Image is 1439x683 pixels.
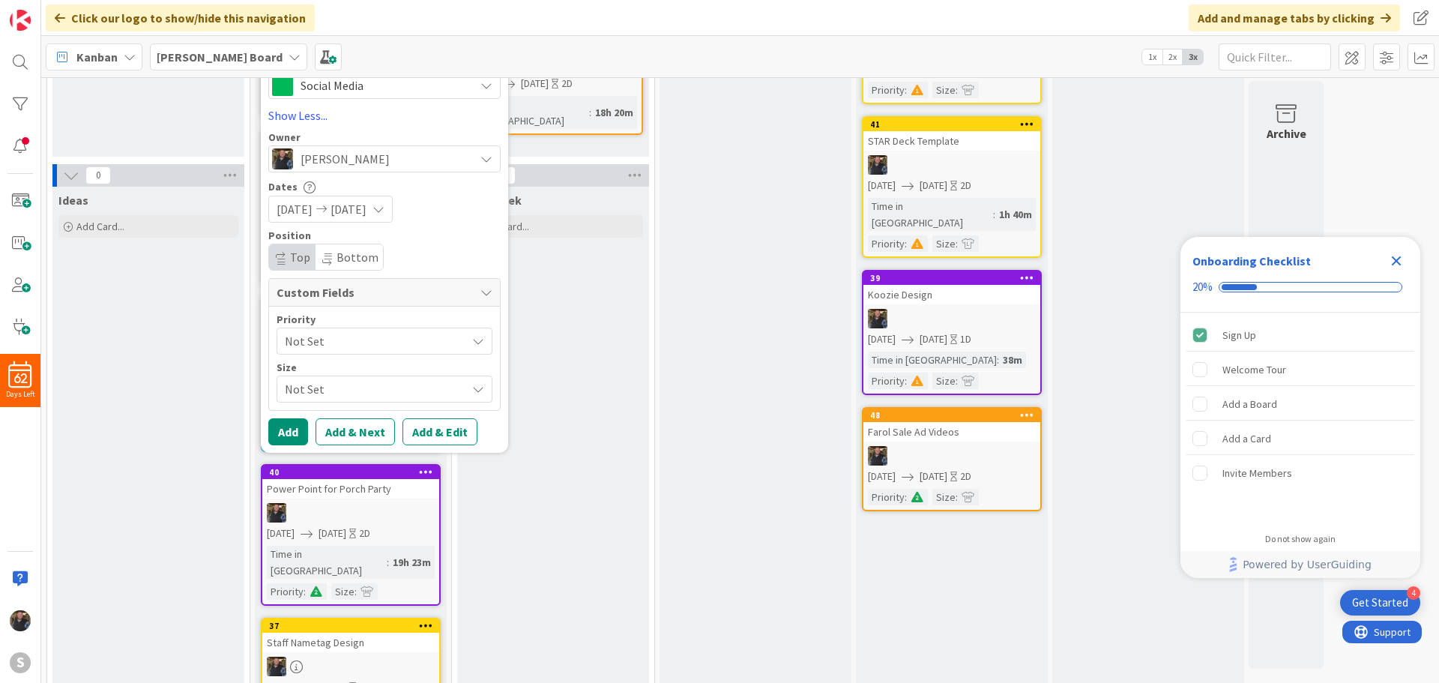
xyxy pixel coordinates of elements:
[868,235,905,252] div: Priority
[956,235,958,252] span: :
[262,503,439,523] div: CC
[268,106,501,124] a: Show Less...
[863,409,1040,422] div: 48
[870,273,1040,283] div: 39
[331,200,366,218] span: [DATE]
[960,178,971,193] div: 2D
[355,583,357,600] span: :
[262,619,439,633] div: 37
[267,503,286,523] img: CC
[868,82,905,98] div: Priority
[870,410,1040,421] div: 48
[905,235,907,252] span: :
[359,526,370,541] div: 2D
[868,489,905,505] div: Priority
[997,352,999,368] span: :
[1186,388,1414,421] div: Add a Board is incomplete.
[1243,556,1372,574] span: Powered by UserGuiding
[262,466,439,479] div: 40
[13,373,28,384] span: 62
[1186,457,1414,490] div: Invite Members is incomplete.
[269,621,439,631] div: 37
[1267,124,1306,142] div: Archive
[290,250,310,265] span: Top
[863,155,1040,175] div: CC
[76,220,124,233] span: Add Card...
[1407,586,1420,600] div: 4
[268,230,311,241] span: Position
[863,422,1040,442] div: Farol Sale Ad Videos
[262,657,439,676] div: CC
[932,489,956,505] div: Size
[1192,252,1311,270] div: Onboarding Checklist
[956,82,958,98] span: :
[58,193,88,208] span: Ideas
[46,4,315,31] div: Click our logo to show/hide this navigation
[262,633,439,652] div: Staff Nametag Design
[863,271,1040,304] div: 39Koozie Design
[85,166,111,184] span: 0
[1384,249,1408,273] div: Close Checklist
[1340,590,1420,616] div: Open Get Started checklist, remaining modules: 4
[402,418,477,445] button: Add & Edit
[1352,595,1408,610] div: Get Started
[868,373,905,389] div: Priority
[863,409,1040,442] div: 48Farol Sale Ad Videos
[304,583,306,600] span: :
[995,206,1036,223] div: 1h 40m
[863,285,1040,304] div: Koozie Design
[868,469,896,484] span: [DATE]
[268,132,301,142] span: Owner
[932,235,956,252] div: Size
[268,181,298,192] span: Dates
[868,155,887,175] img: CC
[301,75,467,96] span: Social Media
[920,469,947,484] span: [DATE]
[387,554,389,571] span: :
[469,96,589,129] div: Time in [GEOGRAPHIC_DATA]
[521,76,549,91] span: [DATE]
[1189,4,1400,31] div: Add and manage tabs by clicking
[262,619,439,652] div: 37Staff Nametag Design
[1222,326,1256,344] div: Sign Up
[319,526,346,541] span: [DATE]
[863,131,1040,151] div: STAR Deck Template
[268,418,308,445] button: Add
[863,118,1040,131] div: 41
[870,119,1040,130] div: 41
[561,76,573,91] div: 2D
[267,657,286,676] img: CC
[1265,533,1336,545] div: Do not show again
[277,200,313,218] span: [DATE]
[1222,464,1292,482] div: Invite Members
[1186,422,1414,455] div: Add a Card is incomplete.
[863,309,1040,328] div: CC
[956,489,958,505] span: :
[932,373,956,389] div: Size
[868,331,896,347] span: [DATE]
[337,250,378,265] span: Bottom
[331,583,355,600] div: Size
[1183,49,1203,64] span: 3x
[960,331,971,347] div: 1D
[1180,237,1420,578] div: Checklist Container
[285,379,459,400] span: Not Set
[868,178,896,193] span: [DATE]
[316,418,395,445] button: Add & Next
[1219,43,1331,70] input: Quick Filter...
[993,206,995,223] span: :
[1192,280,1213,294] div: 20%
[591,104,637,121] div: 18h 20m
[1222,395,1277,413] div: Add a Board
[10,652,31,673] div: S
[157,49,283,64] b: [PERSON_NAME] Board
[31,2,68,20] span: Support
[1188,551,1413,578] a: Powered by UserGuiding
[863,271,1040,285] div: 39
[999,352,1026,368] div: 38m
[1142,49,1162,64] span: 1x
[1180,551,1420,578] div: Footer
[905,489,907,505] span: :
[920,178,947,193] span: [DATE]
[262,466,439,499] div: 40Power Point for Porch Party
